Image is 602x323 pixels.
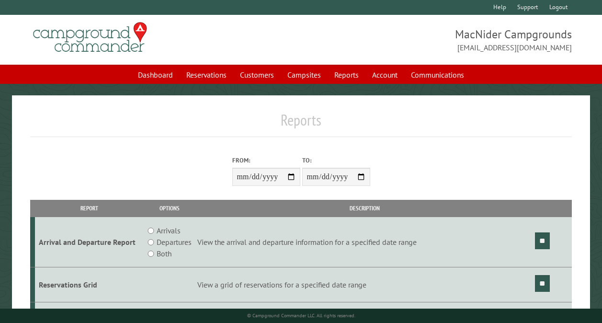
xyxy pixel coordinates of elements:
label: From: [232,156,300,165]
label: Arrivals [157,225,181,236]
a: Campsites [282,66,327,84]
span: MacNider Campgrounds [EMAIL_ADDRESS][DOMAIN_NAME] [301,26,572,53]
label: Departures [157,236,192,248]
th: Description [196,200,534,217]
th: Report [35,200,144,217]
a: Communications [405,66,470,84]
a: Customers [234,66,280,84]
a: Reports [329,66,364,84]
h1: Reports [30,111,572,137]
td: Arrival and Departure Report [35,217,144,267]
label: Both [157,248,171,259]
label: To: [302,156,370,165]
a: Dashboard [132,66,179,84]
a: Account [366,66,403,84]
td: View the arrival and departure information for a specified date range [196,217,534,267]
small: © Campground Commander LLC. All rights reserved. [247,312,355,319]
a: Reservations [181,66,232,84]
th: Options [143,200,196,217]
td: View a grid of reservations for a specified date range [196,267,534,302]
img: Campground Commander [30,19,150,56]
td: Reservations Grid [35,267,144,302]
